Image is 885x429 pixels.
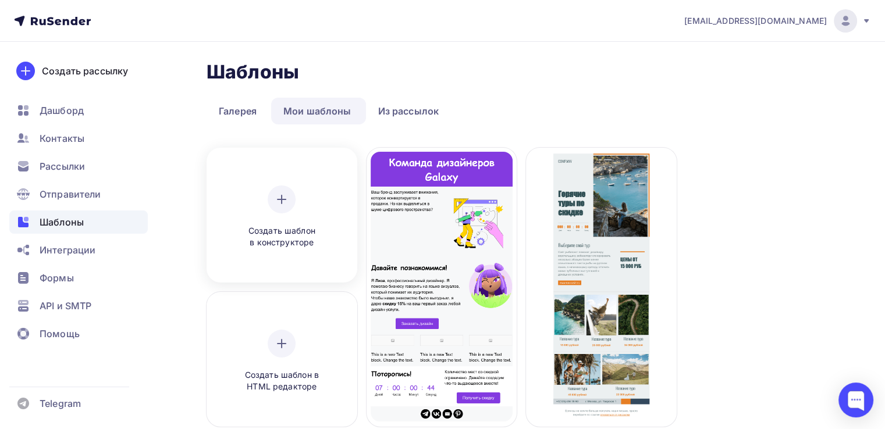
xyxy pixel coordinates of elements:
[226,225,337,249] span: Создать шаблон в конструкторе
[40,103,84,117] span: Дашборд
[271,98,364,124] a: Мои шаблоны
[42,64,128,78] div: Создать рассылку
[40,243,95,257] span: Интеграции
[9,183,148,206] a: Отправители
[40,396,81,410] span: Telegram
[9,155,148,178] a: Рассылки
[9,127,148,150] a: Контакты
[9,99,148,122] a: Дашборд
[40,299,91,313] span: API и SMTP
[40,271,74,285] span: Формы
[207,60,299,84] h2: Шаблоны
[40,187,101,201] span: Отправители
[9,210,148,234] a: Шаблоны
[366,98,452,124] a: Из рассылок
[9,266,148,289] a: Формы
[207,98,269,124] a: Галерея
[684,15,827,27] span: [EMAIL_ADDRESS][DOMAIN_NAME]
[684,9,871,33] a: [EMAIL_ADDRESS][DOMAIN_NAME]
[226,369,337,393] span: Создать шаблон в HTML редакторе
[40,159,85,173] span: Рассылки
[40,327,80,341] span: Помощь
[40,215,84,229] span: Шаблоны
[40,131,84,145] span: Контакты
